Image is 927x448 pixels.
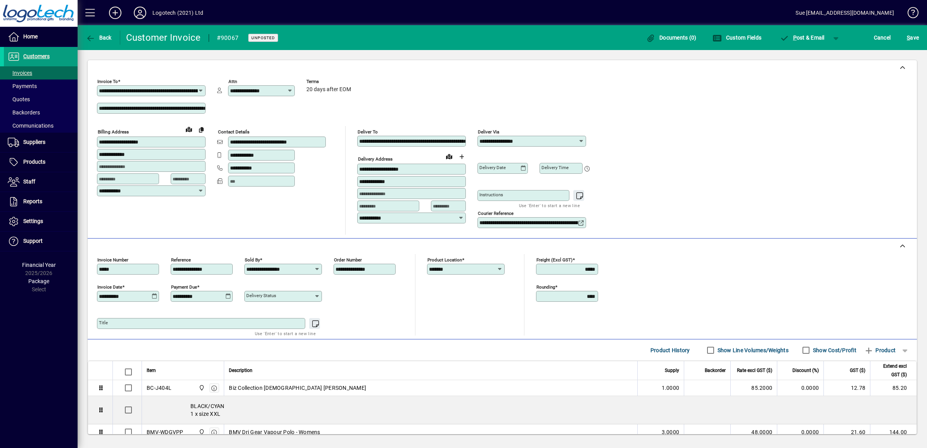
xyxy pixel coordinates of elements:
[97,79,118,84] mat-label: Invoice To
[84,31,114,45] button: Back
[4,133,78,152] a: Suppliers
[147,366,156,375] span: Item
[776,31,828,45] button: Post & Email
[8,96,30,102] span: Quotes
[4,152,78,172] a: Products
[251,35,275,40] span: Unposted
[644,31,699,45] button: Documents (0)
[716,346,789,354] label: Show Line Volumes/Weights
[8,70,32,76] span: Invoices
[4,192,78,211] a: Reports
[711,31,763,45] button: Custom Fields
[647,343,693,357] button: Product History
[455,150,468,163] button: Choose address
[665,366,679,375] span: Supply
[147,428,183,436] div: BMV-WDGVPP
[103,6,128,20] button: Add
[662,384,680,392] span: 1.0000
[246,293,276,298] mat-label: Delivery status
[478,211,514,216] mat-label: Courier Reference
[907,35,910,41] span: S
[864,344,896,356] span: Product
[78,31,120,45] app-page-header-button: Back
[646,35,697,41] span: Documents (0)
[872,31,893,45] button: Cancel
[28,278,49,284] span: Package
[850,366,865,375] span: GST ($)
[22,262,56,268] span: Financial Year
[23,238,43,244] span: Support
[334,257,362,263] mat-label: Order number
[306,86,351,93] span: 20 days after EOM
[86,35,112,41] span: Back
[650,344,690,356] span: Product History
[97,284,122,290] mat-label: Invoice date
[217,32,239,44] div: #90067
[905,31,921,45] button: Save
[777,380,823,396] td: 0.0000
[152,7,203,19] div: Logotech (2021) Ltd
[4,66,78,80] a: Invoices
[705,366,726,375] span: Backorder
[8,109,40,116] span: Backorders
[23,218,43,224] span: Settings
[23,198,42,204] span: Reports
[4,106,78,119] a: Backorders
[735,384,772,392] div: 85.2000
[479,192,503,197] mat-label: Instructions
[735,428,772,436] div: 48.0000
[171,257,191,263] mat-label: Reference
[23,33,38,40] span: Home
[229,428,320,436] span: BMV Dri Gear Vapour Polo - Womens
[358,129,378,135] mat-label: Deliver To
[4,27,78,47] a: Home
[23,178,35,185] span: Staff
[147,384,171,392] div: BC-J404L
[536,284,555,290] mat-label: Rounding
[197,384,206,392] span: Central
[306,79,353,84] span: Terms
[245,257,260,263] mat-label: Sold by
[793,35,797,41] span: P
[99,320,108,325] mat-label: Title
[4,119,78,132] a: Communications
[197,428,206,436] span: Central
[183,123,195,135] a: View on map
[479,165,506,170] mat-label: Delivery date
[228,79,237,84] mat-label: Attn
[23,139,45,145] span: Suppliers
[874,31,891,44] span: Cancel
[541,165,569,170] mat-label: Delivery time
[662,428,680,436] span: 3.0000
[443,150,455,163] a: View on map
[23,159,45,165] span: Products
[792,366,819,375] span: Discount (%)
[4,172,78,192] a: Staff
[142,396,917,424] div: BLACK/CYAN 1 x size XXL
[737,366,772,375] span: Rate excl GST ($)
[4,80,78,93] a: Payments
[902,2,917,27] a: Knowledge Base
[860,343,899,357] button: Product
[823,424,870,440] td: 21.60
[128,6,152,20] button: Profile
[811,346,856,354] label: Show Cost/Profit
[777,424,823,440] td: 0.0000
[195,123,208,136] button: Copy to Delivery address
[536,257,572,263] mat-label: Freight (excl GST)
[870,424,917,440] td: 144.00
[126,31,201,44] div: Customer Invoice
[4,212,78,231] a: Settings
[255,329,316,338] mat-hint: Use 'Enter' to start a new line
[796,7,894,19] div: Sue [EMAIL_ADDRESS][DOMAIN_NAME]
[97,257,128,263] mat-label: Invoice number
[907,31,919,44] span: ave
[870,380,917,396] td: 85.20
[427,257,462,263] mat-label: Product location
[713,35,761,41] span: Custom Fields
[823,380,870,396] td: 12.78
[4,93,78,106] a: Quotes
[875,362,907,379] span: Extend excl GST ($)
[8,83,37,89] span: Payments
[229,366,253,375] span: Description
